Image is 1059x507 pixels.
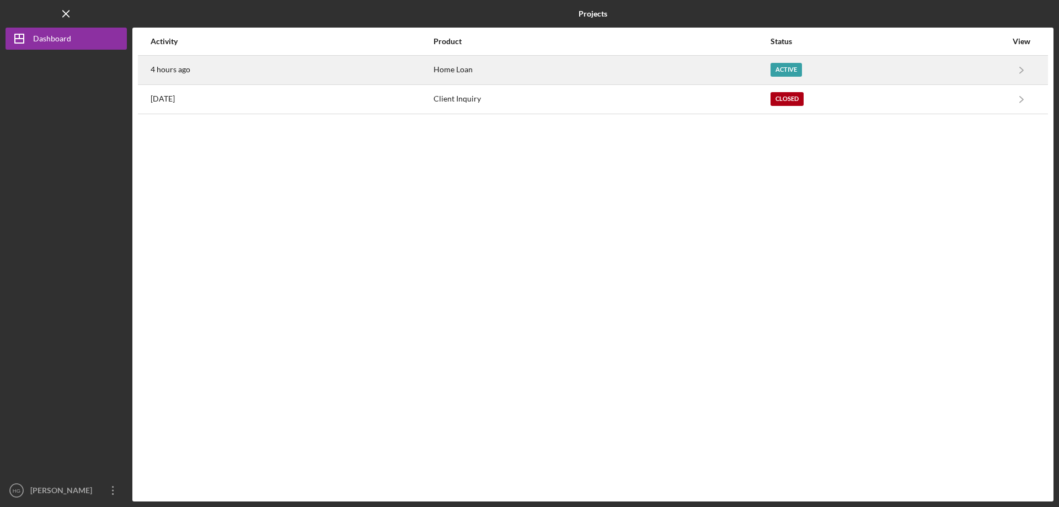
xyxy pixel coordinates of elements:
b: Projects [579,9,607,18]
time: 2025-06-24 21:09 [151,94,175,103]
text: HG [13,488,20,494]
button: Dashboard [6,28,127,50]
div: Dashboard [33,28,71,52]
div: View [1008,37,1035,46]
div: Client Inquiry [434,86,769,113]
div: Product [434,37,769,46]
button: HG[PERSON_NAME] [6,479,127,501]
div: Active [771,63,802,77]
time: 2025-09-09 15:48 [151,65,190,74]
div: Activity [151,37,432,46]
div: Home Loan [434,56,769,84]
div: [PERSON_NAME] [28,479,99,504]
div: Status [771,37,1007,46]
div: Closed [771,92,804,106]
